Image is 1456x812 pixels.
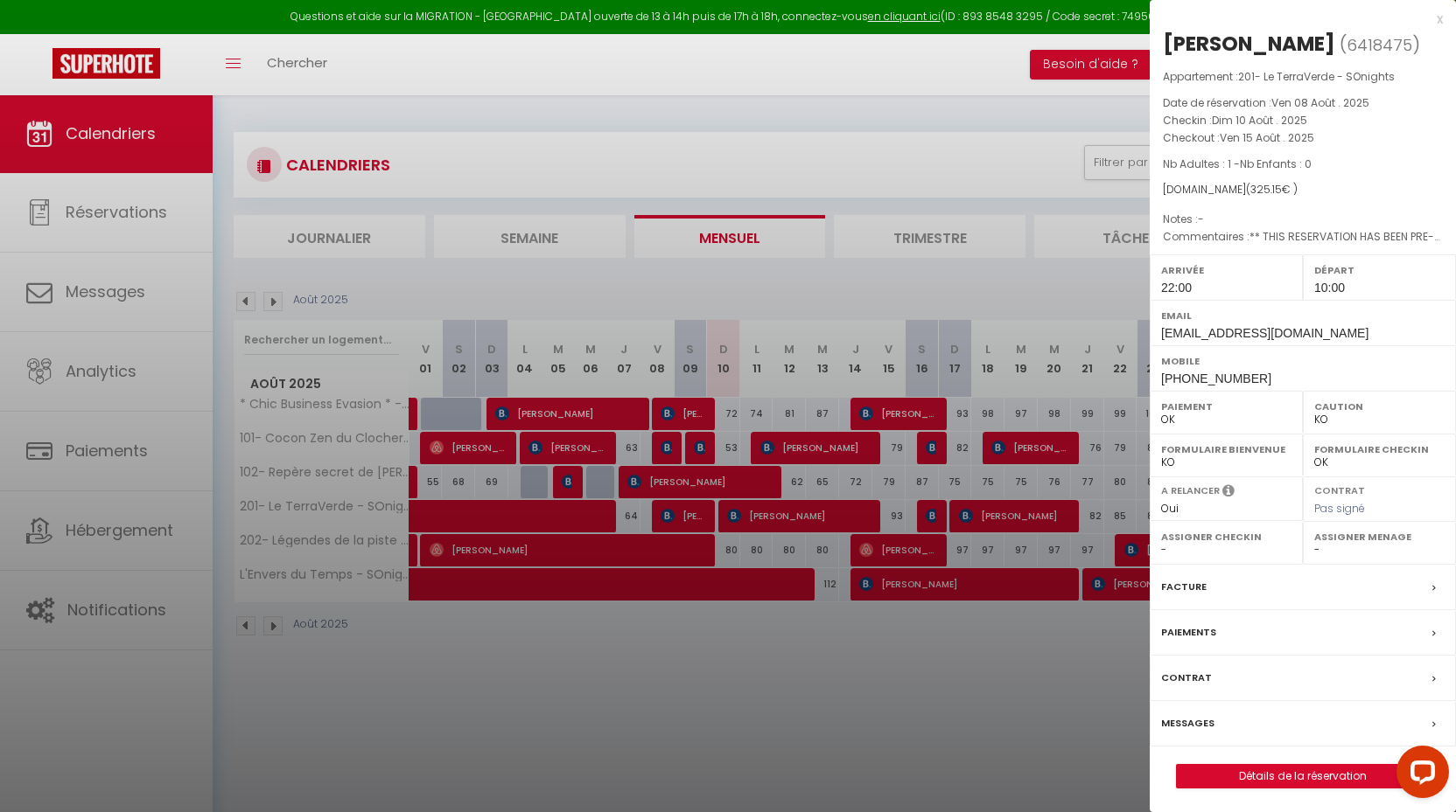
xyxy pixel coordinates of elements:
div: [PERSON_NAME] [1163,30,1335,58]
span: 325.15 [1250,182,1282,197]
label: Paiements [1161,623,1216,642]
label: Assigner Checkin [1161,528,1291,545]
span: - [1198,212,1204,226]
label: Arrivée [1161,261,1291,279]
i: Sélectionner OUI si vous souhaiter envoyer les séquences de messages post-checkout [1222,483,1235,503]
span: Ven 08 Août . 2025 [1271,95,1369,110]
span: ( ) [1340,32,1420,57]
span: 22:00 [1161,281,1192,295]
a: Détails de la réservation [1177,765,1429,788]
label: Assigner Menage [1314,528,1445,545]
div: x [1150,9,1443,30]
p: Checkout : [1163,129,1443,147]
iframe: LiveChat chat widget [1382,739,1456,812]
label: Départ [1314,261,1445,279]
label: Email [1161,307,1445,324]
label: Facture [1161,578,1207,596]
p: Checkin : [1163,112,1443,129]
span: Nb Adultes : 1 - [1163,156,1312,171]
label: Contrat [1314,483,1365,495]
span: 6418475 [1347,34,1412,56]
label: Mobile [1161,352,1445,370]
label: Formulaire Bienvenue [1161,441,1291,458]
span: [PHONE_NUMBER] [1161,371,1271,385]
span: [EMAIL_ADDRESS][DOMAIN_NAME] [1161,326,1368,340]
label: A relancer [1161,483,1220,498]
div: [DOMAIN_NAME] [1163,182,1443,198]
label: Contrat [1161,669,1212,687]
label: Formulaire Checkin [1314,441,1445,458]
span: Dim 10 Août . 2025 [1212,113,1307,128]
p: Appartement : [1163,68,1443,86]
label: Paiement [1161,398,1291,415]
p: Commentaires : [1163,228,1443,246]
p: Date de réservation : [1163,94,1443,112]
span: 10:00 [1314,281,1345,295]
label: Caution [1314,398,1445,415]
p: Notes : [1163,211,1443,228]
span: ( € ) [1246,182,1298,197]
label: Messages [1161,714,1214,732]
span: Pas signé [1314,501,1365,516]
span: Ven 15 Août . 2025 [1220,130,1314,145]
span: Nb Enfants : 0 [1240,156,1312,171]
button: Détails de la réservation [1176,764,1430,788]
span: 201- Le TerraVerde - SOnights [1238,69,1395,84]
